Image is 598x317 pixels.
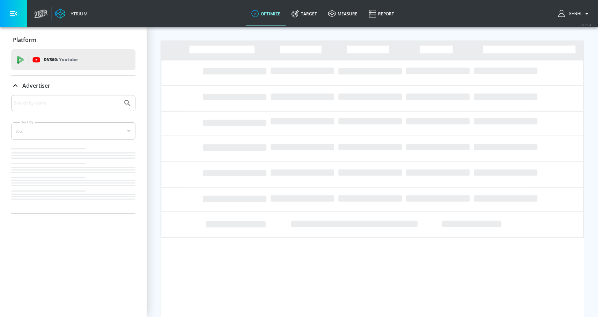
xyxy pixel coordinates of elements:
input: Search by name [14,99,120,108]
p: DV360: [44,56,77,64]
nav: list of Advertiser [11,145,135,213]
div: A-Z [11,122,135,140]
button: Serhii [558,9,591,18]
p: Youtube [59,56,77,63]
a: Report [363,1,400,26]
a: optimize [246,1,286,26]
a: Target [286,1,323,26]
label: Sort By [20,120,35,124]
div: Advertiser [11,95,135,213]
a: measure [323,1,363,26]
a: Atrium [55,8,88,19]
div: Platform [11,30,135,50]
p: Advertiser [22,82,50,89]
div: Atrium [68,10,88,17]
div: Advertiser [11,76,135,95]
span: v 4.25.4 [581,23,591,27]
div: DV360: Youtube [11,49,135,70]
p: Platform [13,36,36,44]
span: login as: serhii.podkhapov@zefr.com [566,11,583,16]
